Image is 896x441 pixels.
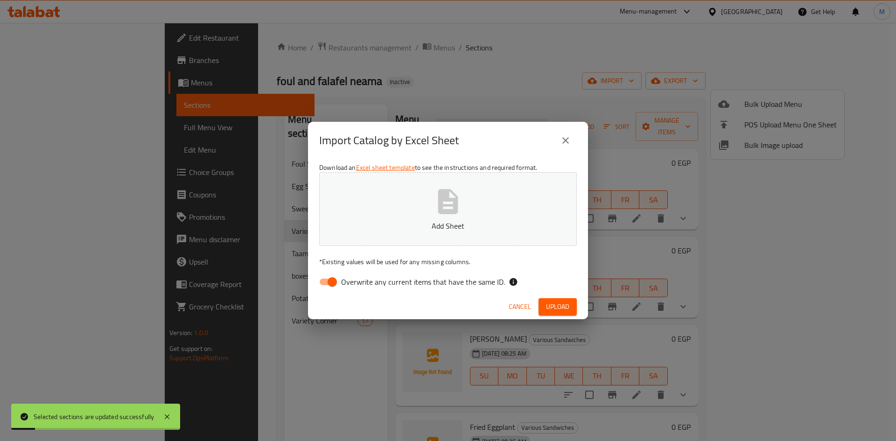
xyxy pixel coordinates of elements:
[319,172,577,246] button: Add Sheet
[356,161,415,174] a: Excel sheet template
[509,277,518,287] svg: If the overwrite option isn't selected, then the items that match an existing ID will be ignored ...
[308,159,588,294] div: Download an to see the instructions and required format.
[319,257,577,266] p: Existing values will be used for any missing columns.
[546,301,569,313] span: Upload
[334,220,562,231] p: Add Sheet
[509,301,531,313] span: Cancel
[554,129,577,152] button: close
[505,298,535,315] button: Cancel
[341,276,505,287] span: Overwrite any current items that have the same ID.
[539,298,577,315] button: Upload
[319,133,459,148] h2: Import Catalog by Excel Sheet
[34,412,154,422] div: Selected sections are updated successfully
